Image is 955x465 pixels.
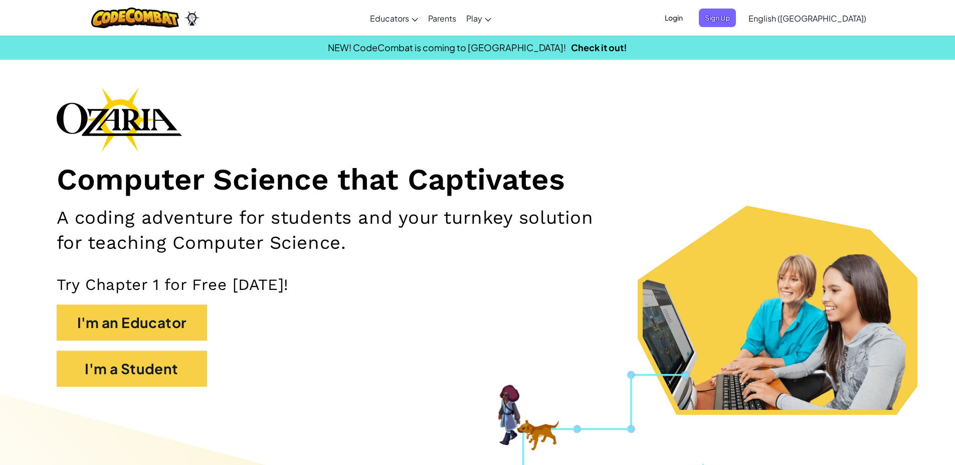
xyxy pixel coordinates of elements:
p: Try Chapter 1 for Free [DATE]! [57,275,899,294]
button: Sign Up [699,9,736,27]
img: Ozaria branding logo [57,87,182,151]
span: NEW! CodeCombat is coming to [GEOGRAPHIC_DATA]! [328,42,566,53]
span: English ([GEOGRAPHIC_DATA]) [748,13,866,24]
span: Educators [370,13,409,24]
a: English ([GEOGRAPHIC_DATA]) [743,5,871,32]
a: Parents [423,5,461,32]
button: I'm a Student [57,351,207,387]
a: Educators [365,5,423,32]
h2: A coding adventure for students and your turnkey solution for teaching Computer Science. [57,205,621,255]
span: Play [466,13,482,24]
button: Login [659,9,689,27]
img: CodeCombat logo [91,8,179,28]
button: I'm an Educator [57,304,207,341]
a: Play [461,5,496,32]
h1: Computer Science that Captivates [57,162,899,198]
a: Check it out! [571,42,627,53]
img: Ozaria [184,11,200,26]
